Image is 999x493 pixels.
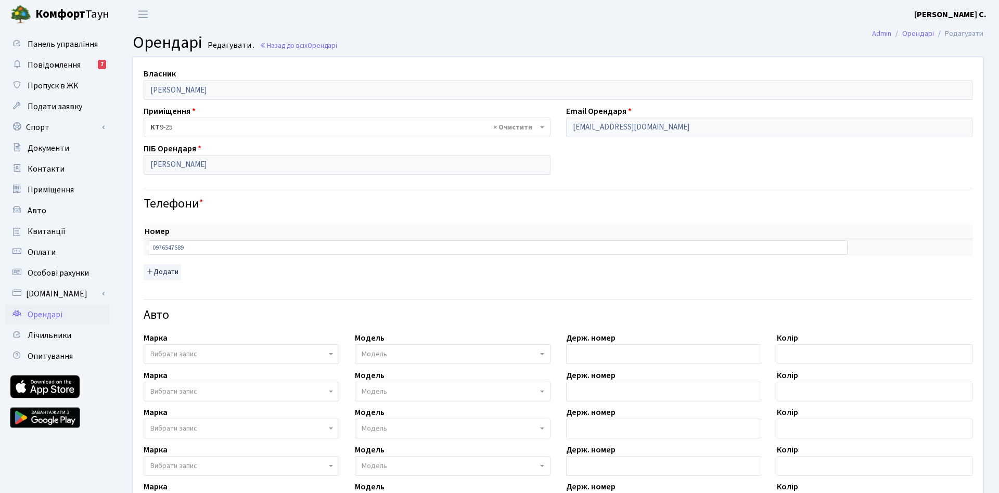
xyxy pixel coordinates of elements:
[144,332,168,344] label: Марка
[5,75,109,96] a: Пропуск в ЖК
[28,38,98,50] span: Панель управління
[777,481,798,493] label: Колір
[35,6,85,22] b: Комфорт
[493,122,532,133] span: Видалити всі елементи
[150,461,197,471] span: Вибрати запис
[5,304,109,325] a: Орендарі
[355,481,385,493] label: Модель
[914,8,987,21] a: [PERSON_NAME] С.
[144,406,168,419] label: Марка
[150,122,160,133] b: КТ
[260,41,337,50] a: Назад до всіхОрендарі
[355,406,385,419] label: Модель
[144,444,168,456] label: Марка
[28,267,89,279] span: Особові рахунки
[144,118,550,137] span: <b>КТ</b>&nbsp;&nbsp;&nbsp;&nbsp;9-25
[5,242,109,263] a: Оплати
[144,68,176,80] label: Власник
[5,179,109,200] a: Приміщення
[777,406,798,419] label: Колір
[566,406,616,419] label: Держ. номер
[5,96,109,117] a: Подати заявку
[566,481,616,493] label: Держ. номер
[5,138,109,159] a: Документи
[98,60,106,69] div: 7
[150,423,197,434] span: Вибрати запис
[10,4,31,25] img: logo.png
[133,31,202,55] span: Орендарі
[206,41,254,50] small: Редагувати .
[362,423,387,434] span: Модель
[5,263,109,283] a: Особові рахунки
[5,55,109,75] a: Повідомлення7
[566,369,616,382] label: Держ. номер
[144,369,168,382] label: Марка
[28,163,65,175] span: Контакти
[362,349,387,359] span: Модель
[28,226,66,237] span: Квитанції
[144,481,168,493] label: Марка
[362,461,387,471] span: Модель
[566,444,616,456] label: Держ. номер
[5,159,109,179] a: Контакти
[5,221,109,242] a: Квитанції
[28,80,79,92] span: Пропуск в ЖК
[362,386,387,397] span: Модель
[934,28,983,40] li: Редагувати
[28,309,62,320] span: Орендарі
[28,142,69,154] span: Документи
[150,386,197,397] span: Вибрати запис
[28,101,82,112] span: Подати заявку
[5,34,109,55] a: Панель управління
[28,59,81,71] span: Повідомлення
[144,142,201,155] label: ПІБ Орендаря
[5,325,109,346] a: Лічильники
[5,117,109,138] a: Спорт
[144,105,196,118] label: Приміщення
[566,105,632,118] label: Email Орендаря
[914,9,987,20] b: [PERSON_NAME] С.
[355,369,385,382] label: Модель
[777,444,798,456] label: Колір
[777,369,798,382] label: Колір
[144,197,972,212] h4: Телефони
[28,247,56,258] span: Оплати
[308,41,337,50] span: Орендарі
[777,332,798,344] label: Колір
[566,332,616,344] label: Держ. номер
[872,28,891,39] a: Admin
[144,224,852,239] th: Номер
[144,264,181,280] button: Додати
[28,330,71,341] span: Лічильники
[856,23,999,45] nav: breadcrumb
[35,6,109,23] span: Таун
[28,205,46,216] span: Авто
[5,346,109,367] a: Опитування
[150,122,537,133] span: <b>КТ</b>&nbsp;&nbsp;&nbsp;&nbsp;9-25
[144,308,972,323] h4: Авто
[28,351,73,362] span: Опитування
[130,6,156,23] button: Переключити навігацію
[5,283,109,304] a: [DOMAIN_NAME]
[355,444,385,456] label: Модель
[5,200,109,221] a: Авто
[28,184,74,196] span: Приміщення
[566,118,973,137] input: Буде використано в якості логіна
[902,28,934,39] a: Орендарі
[355,332,385,344] label: Модель
[150,349,197,359] span: Вибрати запис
